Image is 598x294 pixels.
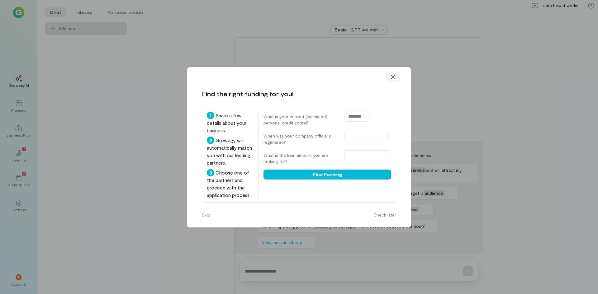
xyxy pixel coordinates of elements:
label: When was your company officially registered? [263,133,338,145]
div: Find the right funding for you! [202,89,293,98]
button: Find Funding [263,170,391,180]
div: 3 [207,169,214,176]
button: Skip [198,210,214,220]
label: What is the loan amount you are looking for? [263,152,338,165]
div: 1 [207,112,214,119]
div: Share a few details about your business. [207,112,253,134]
label: What is your current (estimated) personal credit score? [263,114,338,126]
div: Choose one of the partners and proceed with the application process. [207,169,253,199]
div: 2 [207,137,214,144]
div: Growegy will automatically match you with our lending partners. [207,137,253,166]
button: Check later [370,210,400,220]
